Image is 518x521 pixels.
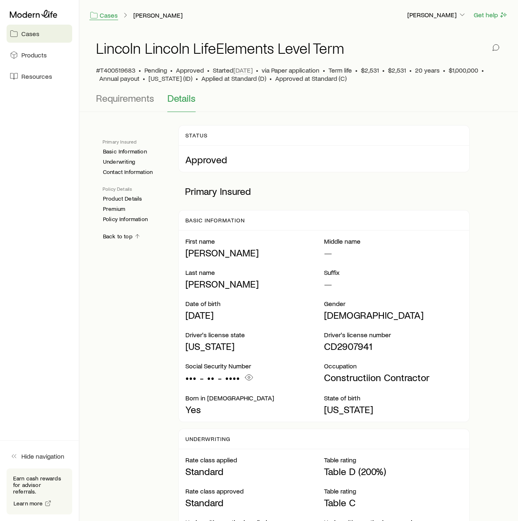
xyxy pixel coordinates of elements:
p: [DATE] [185,309,324,321]
span: Term life [329,66,352,74]
a: Underwriting [103,158,135,165]
span: • [355,66,358,74]
span: Requirements [96,92,154,104]
span: $2,531 [361,66,379,74]
p: Policy Details [103,185,165,192]
p: First name [185,237,324,245]
p: Occupation [324,362,463,370]
p: Table C [324,497,463,508]
span: • [269,74,272,82]
span: #T400519683 [96,66,135,74]
span: Approved [176,66,204,74]
p: — [324,278,463,290]
p: [PERSON_NAME] [185,247,324,258]
span: •• [207,372,215,384]
p: State of birth [324,394,463,402]
a: Product Details [103,195,142,202]
h1: Lincoln Lincoln LifeElements Level Term [96,40,344,56]
p: Earn cash rewards for advisor referrals. [13,475,66,495]
span: $1,000,000 [449,66,478,74]
span: Hide navigation [21,452,64,460]
span: • [170,66,173,74]
p: [US_STATE] [185,340,324,352]
span: Applied at Standard (D) [201,74,266,82]
p: Primary Insured [178,179,470,203]
p: Yes [185,404,324,415]
a: Back to top [103,233,141,240]
span: • [382,66,385,74]
p: Standard [185,466,324,477]
p: Rate class approved [185,487,324,495]
span: • [196,74,198,82]
p: Status [185,132,208,139]
span: [US_STATE] (ID) [148,74,192,82]
p: Middle name [324,237,463,245]
p: [DEMOGRAPHIC_DATA] [324,309,463,321]
span: • [139,66,141,74]
span: 20 years [415,66,440,74]
span: ••• [185,372,196,384]
p: Table rating [324,487,463,495]
span: Approved at Standard (C) [275,74,347,82]
span: $2,531 [388,66,406,74]
span: - [200,372,204,384]
span: • [481,66,484,74]
p: Born in [DEMOGRAPHIC_DATA] [185,394,324,402]
a: Contact Information [103,169,153,176]
div: Application details tabs [96,92,502,112]
span: Learn more [14,500,43,506]
p: Driver's license state [185,331,324,339]
span: Resources [21,72,52,80]
button: Get help [473,10,508,20]
a: Products [7,46,72,64]
p: Constructiion Contractor [324,372,463,383]
span: • [256,66,258,74]
p: Date of birth [185,299,324,308]
a: [PERSON_NAME] [133,11,183,19]
button: Hide navigation [7,447,72,465]
p: Standard [185,497,324,508]
p: Gender [324,299,463,308]
p: Last name [185,268,324,276]
a: Premium [103,206,126,213]
div: Earn cash rewards for advisor referrals.Learn more [7,468,72,514]
span: - [218,372,222,384]
a: Cases [89,11,118,20]
span: [DATE] [233,66,253,74]
a: Resources [7,67,72,85]
p: Suffix [324,268,463,276]
span: • [143,74,145,82]
button: [PERSON_NAME] [407,10,467,20]
span: via Paper application [262,66,319,74]
p: [PERSON_NAME] [407,11,466,19]
span: Details [167,92,196,104]
p: Rate class applied [185,456,324,464]
p: CD2907941 [324,340,463,352]
a: Basic Information [103,148,147,155]
span: • [207,66,210,74]
p: Pending [144,66,167,74]
p: Started [213,66,253,74]
p: [PERSON_NAME] [185,278,324,290]
p: Table rating [324,456,463,464]
p: Approved [185,154,463,165]
p: Primary Insured [103,138,165,145]
p: Social Security Number [185,362,324,370]
p: Underwriting [185,436,230,442]
span: Products [21,51,47,59]
p: Basic Information [185,217,244,224]
span: Annual payout [99,74,139,82]
span: •••• [225,372,240,384]
span: • [443,66,445,74]
span: • [409,66,412,74]
p: Table D (200%) [324,466,463,477]
a: Policy Information [103,216,148,223]
p: [US_STATE] [324,404,463,415]
span: Cases [21,30,39,38]
span: • [323,66,325,74]
a: Cases [7,25,72,43]
p: — [324,247,463,258]
p: Driver's license number [324,331,463,339]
